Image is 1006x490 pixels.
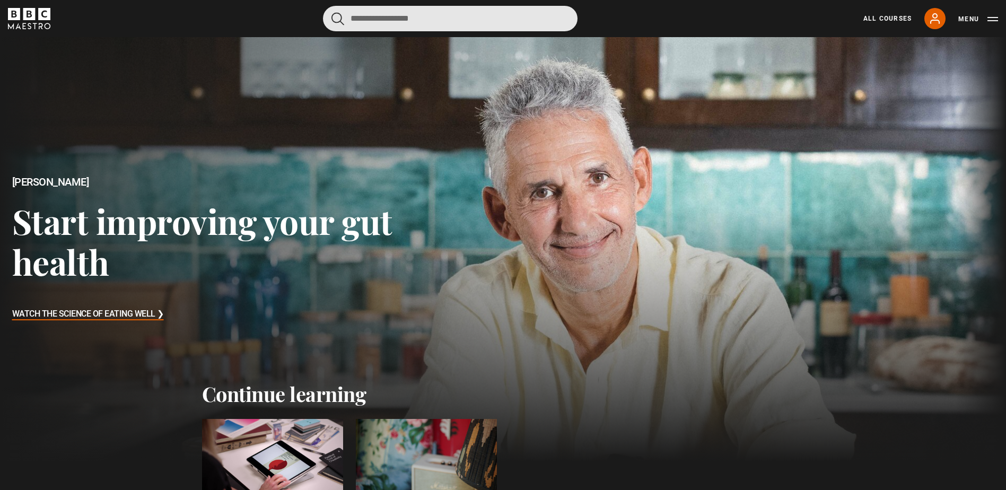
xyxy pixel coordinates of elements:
[323,6,578,31] input: Search
[12,307,164,322] h3: Watch The Science of Eating Well ❯
[331,12,344,25] button: Submit the search query
[958,14,998,24] button: Toggle navigation
[12,176,403,188] h2: [PERSON_NAME]
[8,8,50,29] svg: BBC Maestro
[202,382,804,406] h2: Continue learning
[12,200,403,283] h3: Start improving your gut health
[863,14,912,23] a: All Courses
